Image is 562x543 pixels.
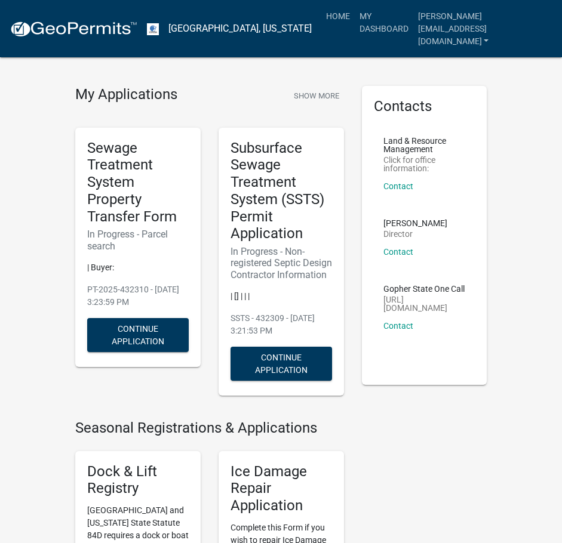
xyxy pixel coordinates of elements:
[168,18,312,39] a: [GEOGRAPHIC_DATA], [US_STATE]
[231,246,332,280] h6: In Progress - Non-registered Septic Design Contractor Information
[355,5,413,40] a: My Dashboard
[87,261,189,274] p: | Buyer:
[87,318,189,352] button: Continue Application
[383,285,466,293] p: Gopher State One Call
[231,463,332,514] h5: Ice Damage Repair Application
[87,463,189,498] h5: Dock & Lift Registry
[75,419,344,437] h4: Seasonal Registrations & Applications
[383,247,413,257] a: Contact
[87,229,189,251] h6: In Progress - Parcel search
[374,98,475,115] h5: Contacts
[383,295,466,312] p: [URL][DOMAIN_NAME]
[383,219,447,227] p: [PERSON_NAME]
[383,181,413,191] a: Contact
[383,230,447,238] p: Director
[289,86,344,106] button: Show More
[231,347,332,381] button: Continue Application
[147,23,159,35] img: Otter Tail County, Minnesota
[87,283,189,308] p: PT-2025-432310 - [DATE] 3:23:59 PM
[231,290,332,303] p: | [] | | |
[231,140,332,243] h5: Subsurface Sewage Treatment System (SSTS) Permit Application
[383,137,466,153] p: Land & Resource Management
[87,140,189,226] h5: Sewage Treatment System Property Transfer Form
[75,86,177,104] h4: My Applications
[383,156,466,172] p: Click for office information:
[383,321,413,331] a: Contact
[413,5,552,53] a: [PERSON_NAME][EMAIL_ADDRESS][DOMAIN_NAME]
[231,312,332,337] p: SSTS - 432309 - [DATE] 3:21:53 PM
[321,5,355,27] a: Home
